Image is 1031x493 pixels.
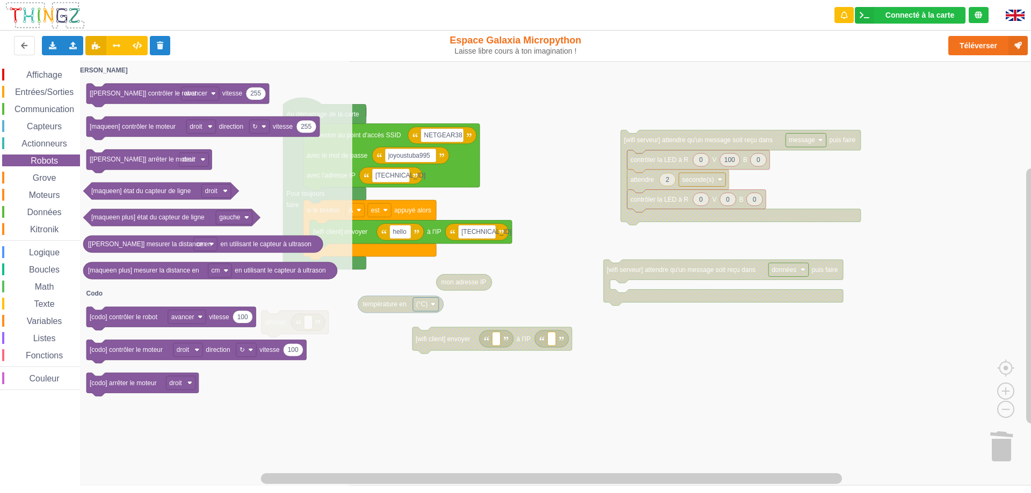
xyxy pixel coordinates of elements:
[739,195,743,203] text: B
[630,195,688,203] text: contrôler la LED à R
[307,131,401,139] text: connexion au point d'accès SSID
[416,300,427,308] text: (°C)
[91,187,191,195] text: [maqueen] état du capteur de ligne
[25,70,63,79] span: Affichage
[461,228,511,236] text: [TECHNICAL_ID]
[624,136,773,144] text: [wifi serveur] attendre qu'un message soit reçu dans
[252,123,258,130] text: ↻
[237,313,248,321] text: 100
[607,266,756,274] text: [wifi serveur] attendre qu'un message soit reçu dans
[348,207,353,214] text: A
[441,278,486,286] text: mon adresse IP
[221,240,311,248] text: en utilisant le capteur à ultrason
[171,313,194,321] text: avancer
[32,334,57,343] span: Listes
[5,1,85,30] img: thingz_logo.png
[239,346,245,354] text: ↻
[24,351,64,360] span: Fonctions
[32,299,56,308] span: Texte
[772,266,796,274] text: données
[28,225,60,234] span: Kitronik
[388,152,430,159] text: joyoustuba995
[13,87,75,97] span: Entrées/Sorties
[25,122,63,131] span: Capteurs
[948,36,1028,55] button: Téléverser
[743,156,747,164] text: B
[205,187,218,195] text: droit
[724,156,735,164] text: 100
[212,267,220,274] text: cm
[90,313,158,321] text: [codo] contrôler le robot
[90,90,197,97] text: [[PERSON_NAME]] contrôler le robot
[427,228,441,236] text: à l'IP
[426,34,606,56] div: Espace Galaxia Micropython
[26,208,63,217] span: Données
[219,123,243,130] text: direction
[812,266,838,274] text: puis faire
[424,131,463,139] text: NETGEAR38
[394,207,431,214] text: appuyé alors
[753,195,757,203] text: 0
[726,195,730,203] text: 0
[206,346,230,354] text: direction
[184,90,207,97] text: avancer
[830,136,856,144] text: puis faire
[27,190,62,200] span: Moteurs
[273,123,293,130] text: vitesse
[1006,10,1025,21] img: gb.png
[28,374,61,383] span: Couleur
[307,172,355,179] text: avec l'adresse IP
[789,136,815,144] text: message
[259,346,280,354] text: vitesse
[222,90,243,97] text: vitesse
[31,173,58,182] span: Grove
[29,156,60,165] span: Robots
[416,335,470,342] text: [wifi client] envoyer
[666,176,670,183] text: 2
[757,156,760,164] text: 0
[362,300,406,308] text: température en
[235,267,325,274] text: en utilisant le capteur à ultrason
[313,228,367,236] text: [wifi client] envoyer
[169,379,182,387] text: droit
[969,7,989,23] div: Tu es connecté au serveur de création de Thingz
[301,123,311,130] text: 255
[699,156,703,164] text: 0
[20,139,69,148] span: Actionneurs
[13,105,76,114] span: Communication
[630,156,688,164] text: contrôler la LED à R
[855,7,965,24] div: Ta base fonctionne bien !
[885,11,954,19] div: Connecté à la carte
[33,282,56,291] span: Math
[74,67,128,74] text: [PERSON_NAME]
[712,195,716,203] text: V
[88,267,199,274] text: [maqueen plus] mesurer la distance en
[27,265,61,274] span: Boucles
[288,346,299,354] text: 100
[90,123,176,130] text: [maqueen] contrôler le moteur
[90,379,157,387] text: [codo] arrêter le moteur
[371,207,380,214] text: est
[90,346,163,354] text: [codo] contrôler le moteur
[393,228,406,236] text: hello
[27,248,61,257] span: Logique
[209,313,229,321] text: vitesse
[219,214,241,221] text: gauche
[91,214,205,221] text: [maqueen plus] état du capteur de ligne
[25,317,64,326] span: Variables
[177,346,190,354] text: droit
[517,335,531,342] text: à l'IP
[190,123,202,130] text: droit
[712,156,716,164] text: V
[375,172,425,179] text: [TECHNICAL_ID]
[88,240,212,248] text: [[PERSON_NAME]] mesurer la distance en
[90,156,195,163] text: [[PERSON_NAME]] arrêter le moteur
[197,240,206,248] text: cm
[630,176,654,183] text: attendre
[183,156,195,163] text: droit
[682,176,714,183] text: seconde(s)
[426,47,606,56] div: Laisse libre cours à ton imagination !
[250,90,261,97] text: 255
[699,195,703,203] text: 0
[86,290,103,297] text: Codo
